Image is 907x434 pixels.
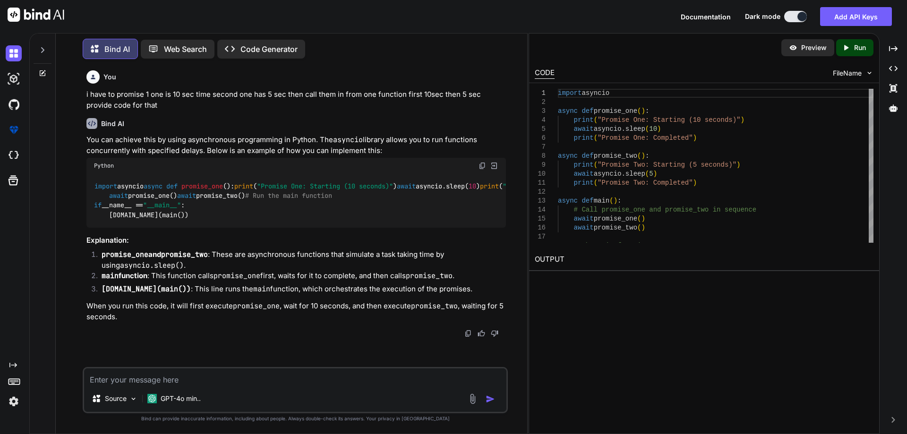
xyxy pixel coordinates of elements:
[593,134,597,142] span: (
[240,43,298,55] p: Code Generator
[6,147,22,163] img: cloudideIcon
[535,223,546,232] div: 16
[593,224,637,231] span: promise_two
[573,215,593,222] span: await
[535,241,546,250] div: 18
[645,152,649,160] span: :
[535,68,555,79] div: CODE
[491,330,498,337] img: dislike
[83,415,508,422] p: Bind can provide inaccurate information, including about people. Always double-check its answers....
[535,196,546,205] div: 13
[598,116,740,124] span: "Promise One: Starting (10 seconds)"
[86,235,506,246] h3: Explanation:
[535,179,546,187] div: 11
[558,152,578,160] span: async
[245,191,332,200] span: # Run the main function
[865,69,873,77] img: chevron down
[6,393,22,409] img: settings
[102,271,147,280] strong: function
[234,182,253,190] span: print
[102,250,208,259] strong: and
[102,284,191,294] code: [DOMAIN_NAME](main())
[467,393,478,404] img: attachment
[593,152,637,160] span: promise_two
[233,301,280,311] code: promise_one
[535,116,546,125] div: 4
[535,134,546,143] div: 6
[469,182,476,190] span: 10
[120,261,184,270] code: asyncio.sleep()
[573,206,756,213] span: # Call promise_one and promise_two in sequence
[535,98,546,107] div: 2
[558,89,582,97] span: import
[94,201,102,210] span: if
[645,107,649,115] span: :
[558,242,649,249] span: # Run the main function
[253,284,270,294] code: main
[820,7,892,26] button: Add API Keys
[740,116,744,124] span: )
[641,107,645,115] span: )
[94,182,117,190] span: import
[103,72,116,82] h6: You
[161,394,201,403] p: GPT-4o min..
[486,394,495,404] img: icon
[8,8,64,22] img: Bind AI
[573,125,593,133] span: await
[641,152,645,160] span: )
[6,45,22,61] img: darkChat
[641,224,645,231] span: )
[181,182,223,190] span: promise_one
[745,12,780,21] span: Dark mode
[593,125,645,133] span: asyncio.sleep
[693,134,696,142] span: )
[613,197,617,204] span: )
[598,161,736,169] span: "Promise Two: Starting (5 seconds)"
[854,43,866,52] p: Run
[593,161,597,169] span: (
[535,125,546,134] div: 5
[104,43,130,55] p: Bind AI
[144,182,163,190] span: async
[609,197,613,204] span: (
[535,143,546,152] div: 7
[573,161,593,169] span: print
[6,96,22,112] img: githubDark
[573,179,593,187] span: print
[582,152,593,160] span: def
[86,301,506,322] p: When you run this code, it will first execute , wait for 10 seconds, and then execute , waiting f...
[177,191,196,200] span: await
[161,250,208,259] code: promise_two
[582,89,609,97] span: asyncio
[490,162,498,170] img: Open in Browser
[503,182,593,190] span: "Promise One: Completed"
[645,125,649,133] span: (
[641,215,645,222] span: )
[637,224,641,231] span: (
[637,215,641,222] span: (
[558,197,578,204] span: async
[464,330,472,337] img: copy
[637,107,641,115] span: (
[535,170,546,179] div: 10
[593,197,609,204] span: main
[6,71,22,87] img: darkAi-studio
[109,191,128,200] span: await
[406,271,453,281] code: promise_two
[535,89,546,98] div: 1
[736,161,740,169] span: )
[649,125,657,133] span: 10
[573,170,593,178] span: await
[535,232,546,241] div: 17
[397,182,416,190] span: await
[480,182,499,190] span: print
[833,68,862,78] span: FileName
[105,394,127,403] p: Source
[681,12,731,22] button: Documentation
[94,271,506,284] li: : This function calls first, waits for it to complete, and then calls .
[143,201,181,210] span: "__main__"
[479,162,486,170] img: copy
[94,249,506,271] li: : These are asynchronous functions that simulate a task taking time by using .
[801,43,827,52] p: Preview
[101,119,124,128] h6: Bind AI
